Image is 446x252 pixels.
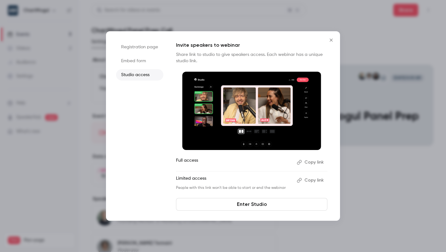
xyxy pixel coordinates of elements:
li: Embed form [116,55,163,67]
img: Invite speakers to webinar [182,72,321,150]
p: Full access [176,157,292,167]
p: People with this link won't be able to start or end the webinar [176,185,292,190]
p: Share link to studio to give speakers access. Each webinar has a unique studio link. [176,51,327,64]
button: Copy link [294,157,327,167]
p: Limited access [176,175,292,185]
p: Invite speakers to webinar [176,41,327,49]
li: Studio access [116,69,163,81]
button: Close [325,34,337,46]
button: Copy link [294,175,327,185]
a: Enter Studio [176,198,327,211]
li: Registration page [116,41,163,53]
